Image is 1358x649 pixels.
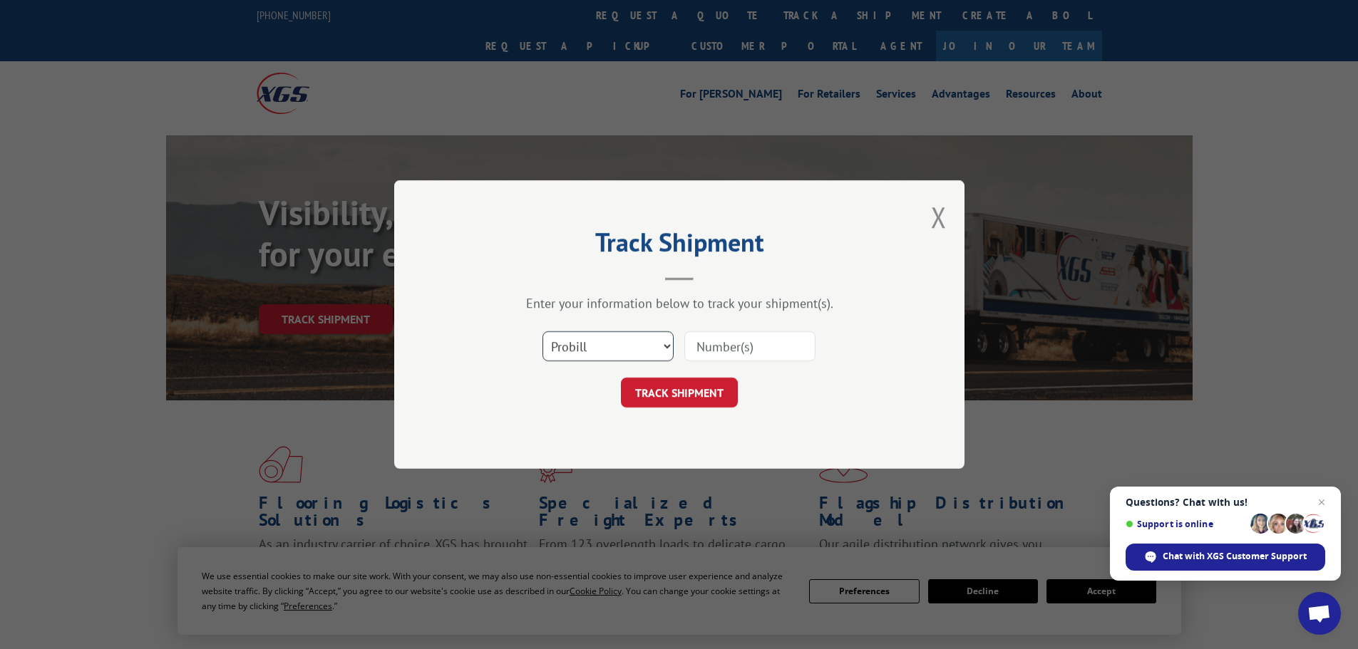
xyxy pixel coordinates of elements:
[931,198,947,236] button: Close modal
[1126,497,1325,508] span: Questions? Chat with us!
[465,295,893,311] div: Enter your information below to track your shipment(s).
[1126,519,1245,529] span: Support is online
[684,331,816,361] input: Number(s)
[1163,550,1307,563] span: Chat with XGS Customer Support
[1313,494,1330,511] span: Close chat
[621,378,738,407] button: TRACK SHIPMENT
[465,232,893,259] h2: Track Shipment
[1126,544,1325,571] div: Chat with XGS Customer Support
[1298,592,1341,635] div: Open chat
